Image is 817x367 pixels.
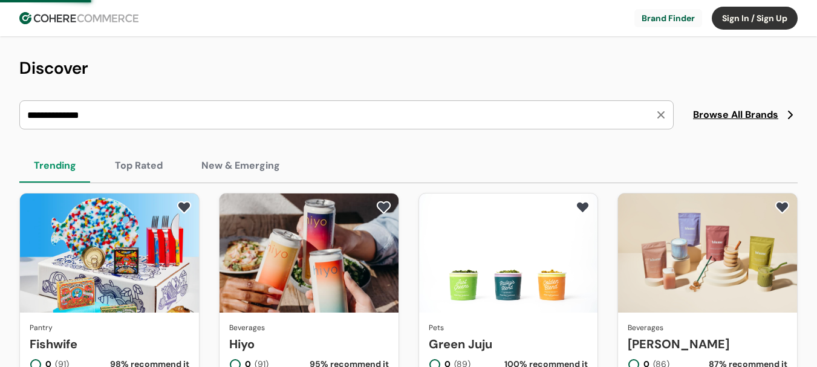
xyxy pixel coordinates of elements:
[229,335,389,353] a: Hiyo
[19,12,138,24] img: Cohere Logo
[772,198,792,216] button: add to favorite
[628,335,787,353] a: [PERSON_NAME]
[30,335,189,353] a: Fishwife
[429,335,588,353] a: Green Juju
[19,149,91,183] button: Trending
[174,198,194,216] button: add to favorite
[712,7,798,30] button: Sign In / Sign Up
[19,57,88,79] span: Discover
[573,198,593,216] button: add to favorite
[187,149,295,183] button: New & Emerging
[693,108,798,122] a: Browse All Brands
[100,149,177,183] button: Top Rated
[374,198,394,216] button: add to favorite
[693,108,778,122] span: Browse All Brands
